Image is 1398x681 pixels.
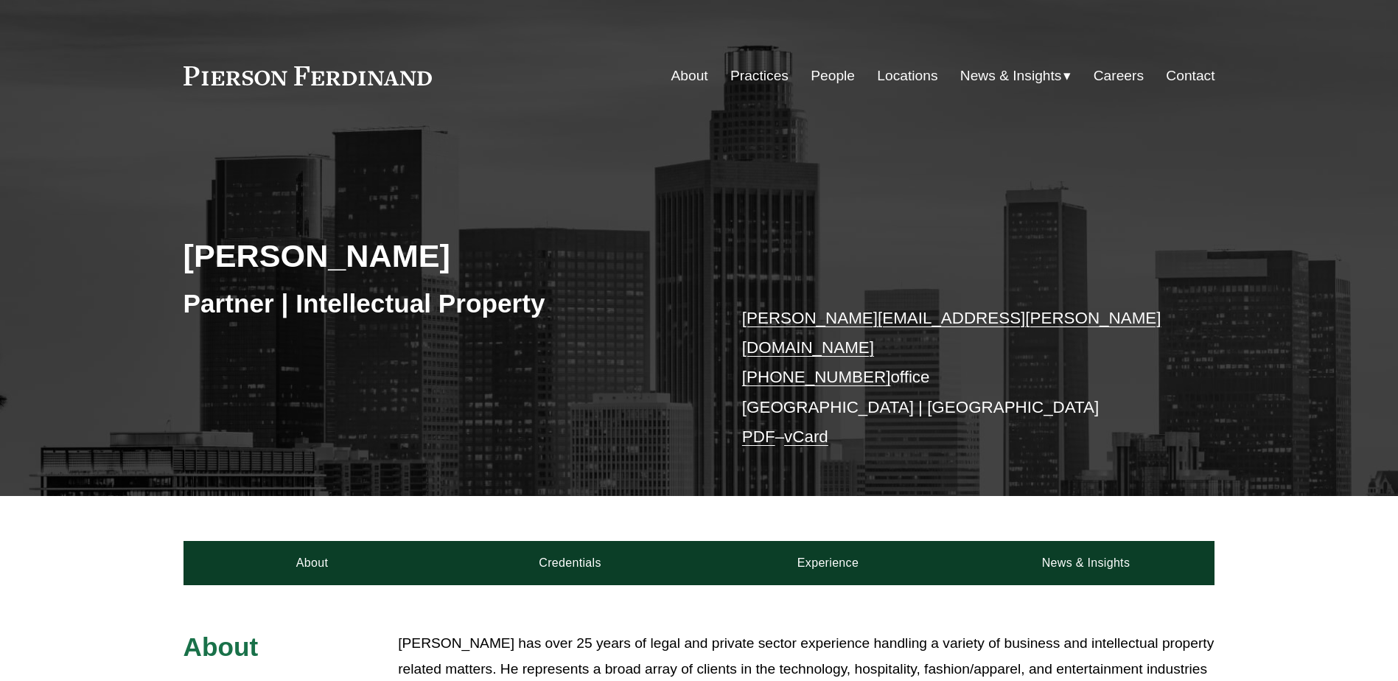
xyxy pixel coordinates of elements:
[184,287,699,320] h3: Partner | Intellectual Property
[184,632,259,661] span: About
[742,309,1161,357] a: [PERSON_NAME][EMAIL_ADDRESS][PERSON_NAME][DOMAIN_NAME]
[960,62,1072,90] a: folder dropdown
[184,541,441,585] a: About
[960,63,1062,89] span: News & Insights
[1166,62,1214,90] a: Contact
[742,368,891,386] a: [PHONE_NUMBER]
[699,541,957,585] a: Experience
[671,62,708,90] a: About
[784,427,828,446] a: vCard
[957,541,1214,585] a: News & Insights
[441,541,699,585] a: Credentials
[730,62,789,90] a: Practices
[877,62,937,90] a: Locations
[742,427,775,446] a: PDF
[742,304,1172,453] p: office [GEOGRAPHIC_DATA] | [GEOGRAPHIC_DATA] –
[811,62,855,90] a: People
[1094,62,1144,90] a: Careers
[184,237,699,275] h2: [PERSON_NAME]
